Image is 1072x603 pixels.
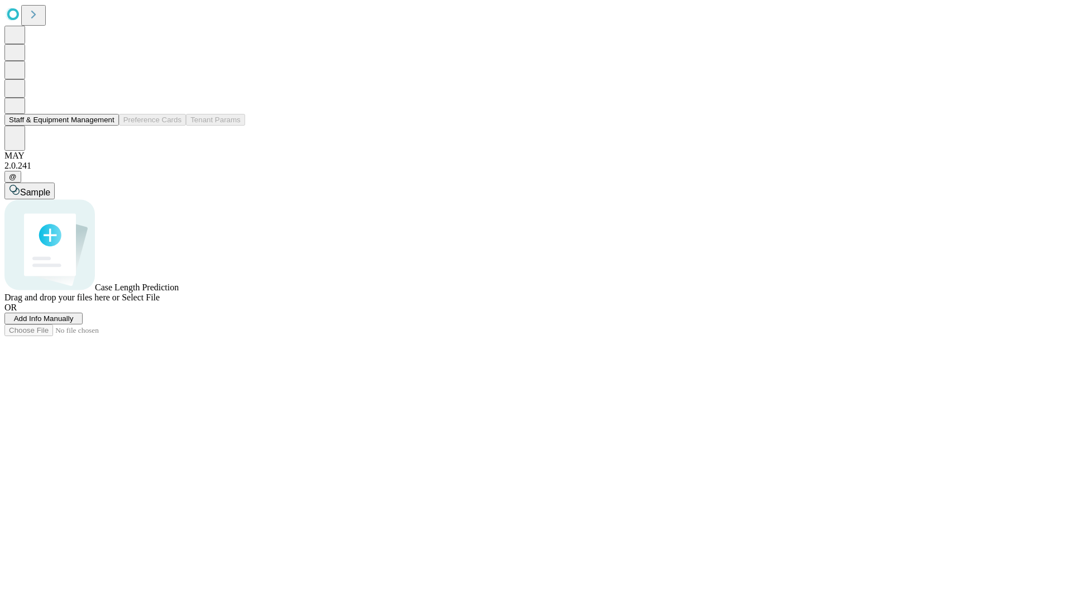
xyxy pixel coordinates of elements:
span: Case Length Prediction [95,283,179,292]
button: Sample [4,183,55,199]
span: OR [4,303,17,312]
div: MAY [4,151,1068,161]
button: Staff & Equipment Management [4,114,119,126]
span: Drag and drop your files here or [4,293,119,302]
span: @ [9,173,17,181]
span: Add Info Manually [14,314,74,323]
button: Add Info Manually [4,313,83,324]
button: Preference Cards [119,114,186,126]
span: Sample [20,188,50,197]
button: Tenant Params [186,114,245,126]
div: 2.0.241 [4,161,1068,171]
button: @ [4,171,21,183]
span: Select File [122,293,160,302]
